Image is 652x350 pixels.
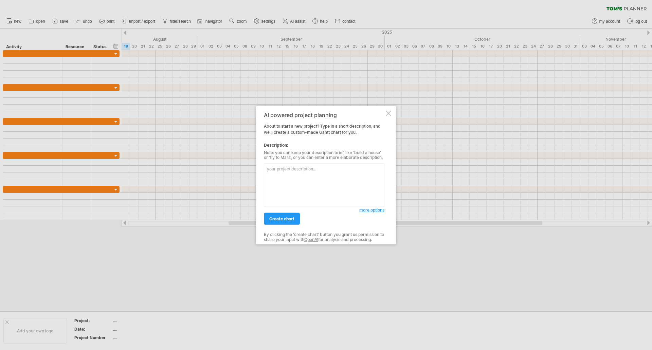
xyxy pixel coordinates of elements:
div: About to start a new project? Type in a short description, and we'll create a custom-made Gantt c... [264,112,384,238]
a: more options [359,207,384,213]
span: create chart [269,216,294,221]
a: OpenAI [304,237,318,242]
div: AI powered project planning [264,112,384,118]
div: Note: you can keep your description brief, like 'build a house' or 'fly to Mars', or you can ente... [264,150,384,160]
div: Description: [264,142,384,148]
a: create chart [264,213,300,225]
div: By clicking the 'create chart' button you grant us permission to share your input with for analys... [264,232,384,242]
span: more options [359,207,384,213]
